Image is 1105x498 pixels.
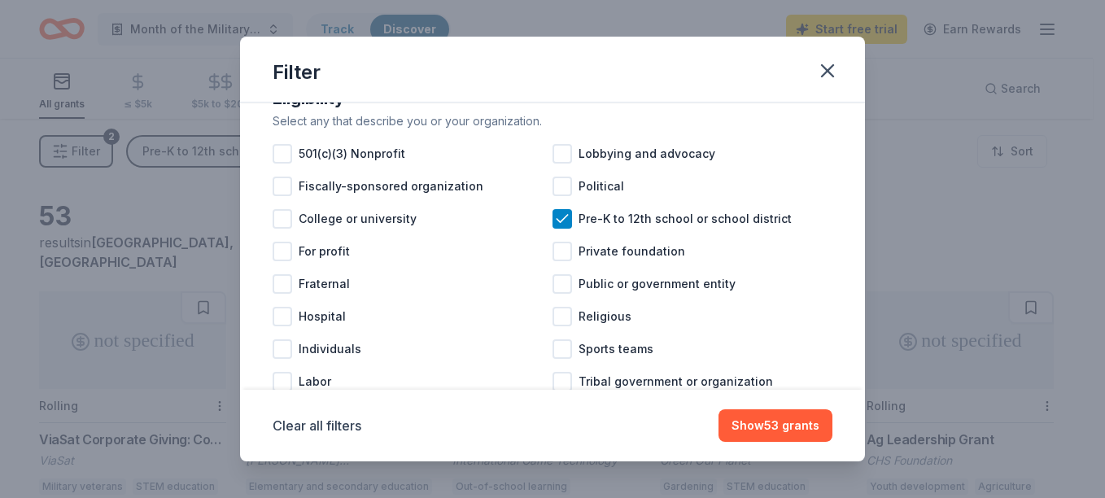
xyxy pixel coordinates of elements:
span: 501(c)(3) Nonprofit [299,144,405,164]
span: Public or government entity [579,274,736,294]
div: Filter [273,59,321,85]
span: Private foundation [579,242,685,261]
span: Fiscally-sponsored organization [299,177,483,196]
span: For profit [299,242,350,261]
button: Show53 grants [718,409,832,442]
span: Religious [579,307,631,326]
span: Hospital [299,307,346,326]
span: Labor [299,372,331,391]
span: Individuals [299,339,361,359]
span: Tribal government or organization [579,372,773,391]
div: Select any that describe you or your organization. [273,111,832,131]
button: Clear all filters [273,416,361,435]
span: Fraternal [299,274,350,294]
span: Lobbying and advocacy [579,144,715,164]
span: College or university [299,209,417,229]
span: Sports teams [579,339,653,359]
span: Pre-K to 12th school or school district [579,209,792,229]
span: Political [579,177,624,196]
